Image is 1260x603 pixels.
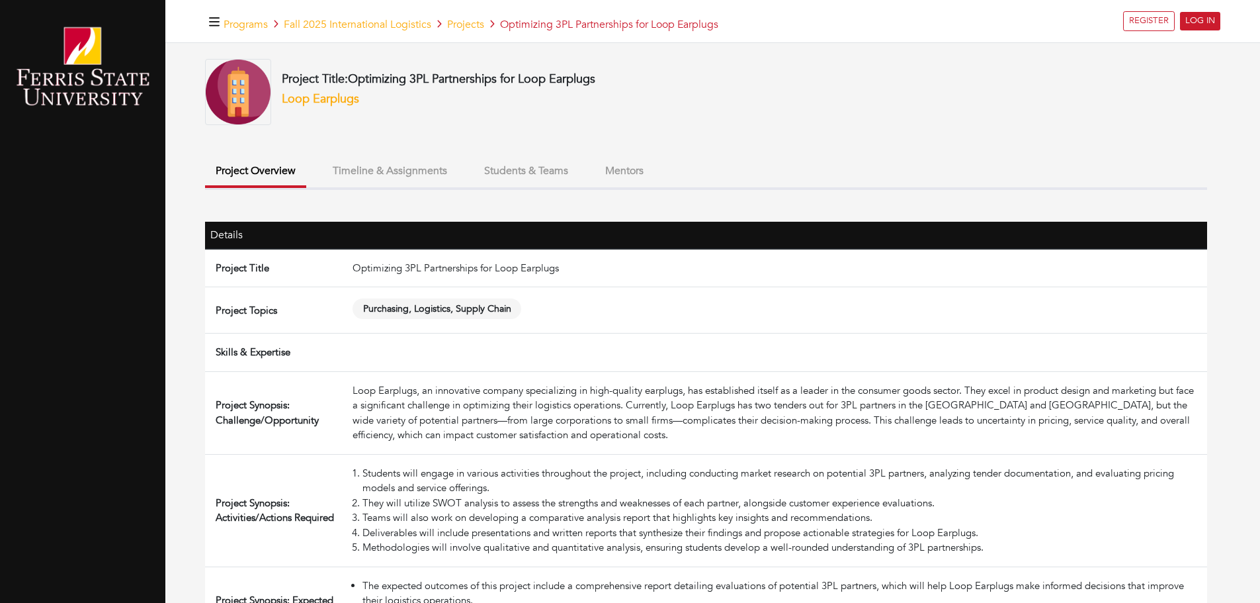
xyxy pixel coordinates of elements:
td: Optimizing 3PL Partnerships for Loop Earplugs [347,249,1207,287]
td: Skills & Expertise [205,334,347,372]
button: Project Overview [205,157,306,188]
div: Loop Earplugs, an innovative company specializing in high-quality earplugs, has established itsel... [353,383,1202,443]
td: Project Topics [205,287,347,334]
li: Deliverables will include presentations and written reports that synthesize their findings and pr... [362,526,1202,541]
a: Fall 2025 International Logistics [284,17,431,32]
button: Mentors [595,157,654,185]
span: Purchasing, Logistics, Supply Chain [353,299,521,319]
li: They will utilize SWOT analysis to assess the strengths and weaknesses of each partner, alongside... [362,496,1202,511]
img: Company-Icon-7f8a26afd1715722aa5ae9dc11300c11ceeb4d32eda0db0d61c21d11b95ecac6.png [205,59,271,125]
td: Project Synopsis: Activities/Actions Required [205,454,347,567]
a: Loop Earplugs [282,91,359,107]
li: Methodologies will involve qualitative and quantitative analysis, ensuring students develop a wel... [362,540,1202,555]
li: Teams will also work on developing a comparative analysis report that highlights key insights and... [362,510,1202,526]
span: Optimizing 3PL Partnerships for Loop Earplugs [348,71,595,87]
a: Programs [224,17,268,32]
h4: Project Title: [282,72,595,87]
img: ferris-state-university-1.png [13,23,152,109]
th: Details [205,222,347,249]
a: Projects [447,17,484,32]
td: Project Synopsis: Challenge/Opportunity [205,371,347,454]
a: LOG IN [1180,12,1220,30]
button: Timeline & Assignments [322,157,458,185]
td: Project Title [205,249,347,287]
button: Students & Teams [474,157,579,185]
li: Students will engage in various activities throughout the project, including conducting market re... [362,466,1202,496]
span: Optimizing 3PL Partnerships for Loop Earplugs [500,17,718,32]
a: REGISTER [1123,11,1175,31]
